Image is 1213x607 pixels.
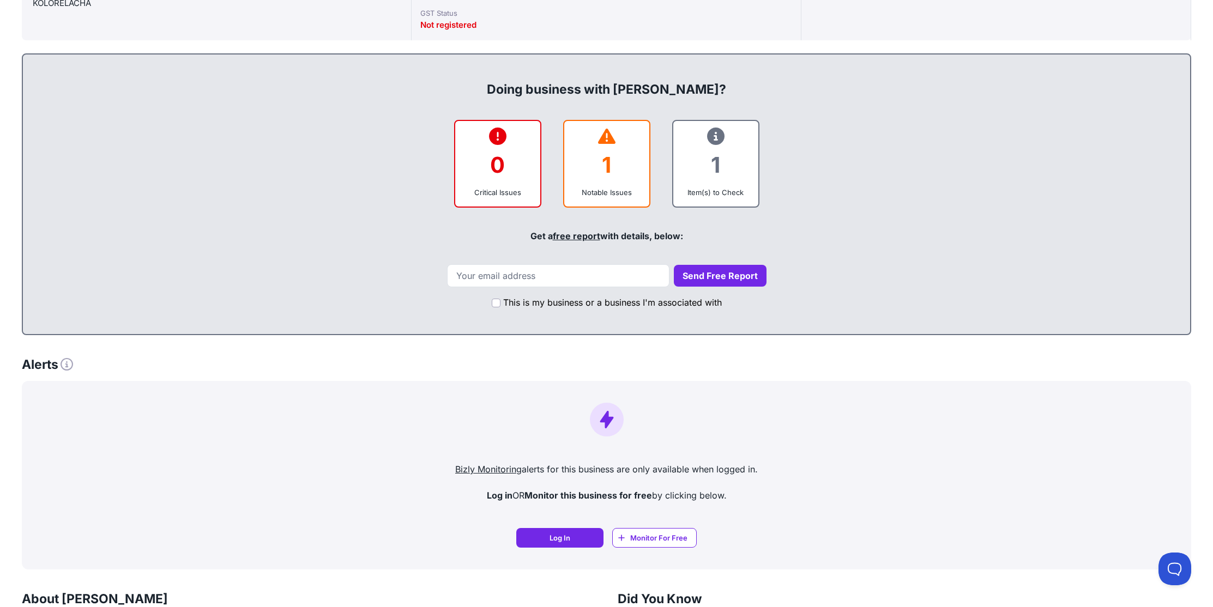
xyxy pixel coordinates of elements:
div: 1 [573,143,641,187]
button: Send Free Report [674,265,767,287]
span: Get a with details, below: [530,230,683,241]
p: OR by clicking below. [31,489,1182,502]
div: 1 [682,143,750,187]
span: Not registered [420,20,476,30]
input: Your email address [447,264,669,287]
div: Notable Issues [573,187,641,198]
strong: Monitor this business for free [524,490,652,501]
h3: About [PERSON_NAME] [22,591,596,607]
a: Log In [516,528,604,548]
div: 0 [464,143,532,187]
p: alerts for this business are only available when logged in. [31,463,1182,476]
a: free report [553,230,600,241]
a: Monitor For Free [612,528,697,548]
span: Monitor For Free [630,532,687,543]
div: Critical Issues [464,187,532,198]
a: Bizly Monitoring [455,464,522,475]
h3: Alerts [22,357,73,373]
span: Log In [550,532,570,543]
strong: Log in [487,490,512,501]
iframe: Toggle Customer Support [1158,553,1191,585]
h3: Did You Know [618,591,1192,607]
div: Item(s) to Check [682,187,750,198]
label: This is my business or a business I'm associated with [503,296,722,309]
div: GST Status [420,8,792,19]
div: Doing business with [PERSON_NAME]? [34,63,1179,98]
